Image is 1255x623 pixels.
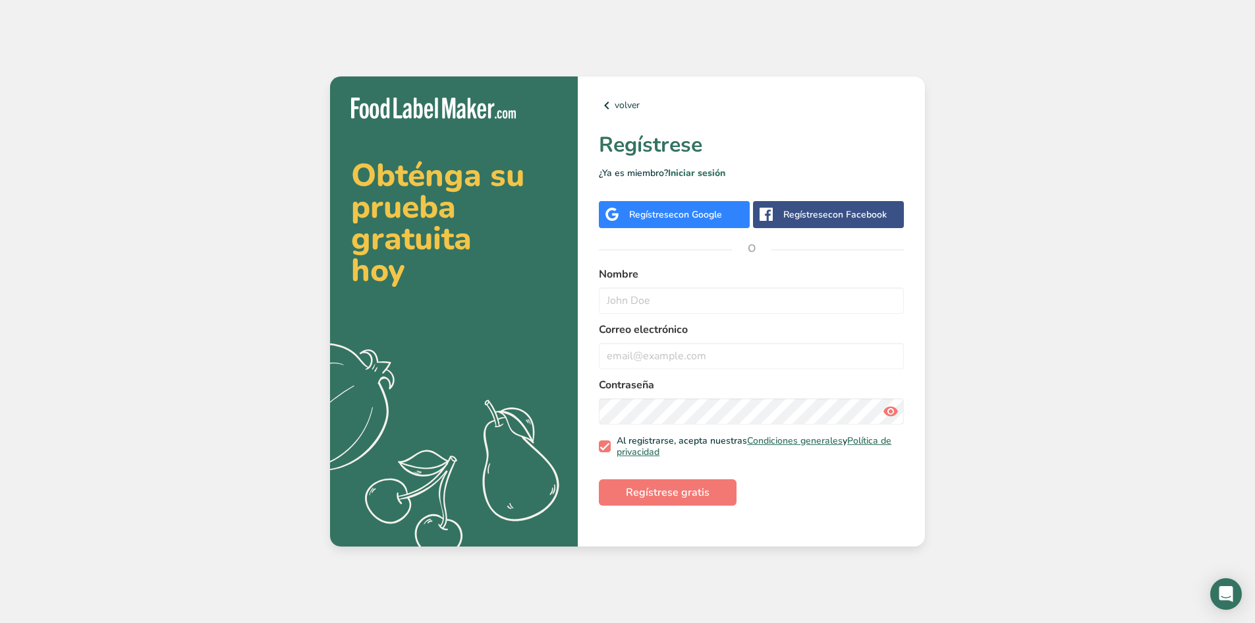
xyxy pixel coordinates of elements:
img: Food Label Maker [351,98,516,119]
div: Regístrese [629,208,722,222]
a: Política de privacidad [617,434,891,459]
button: Regístrese gratis [599,479,737,506]
h2: Obténga su prueba gratuita hoy [351,160,557,286]
label: Contraseña [599,377,904,393]
span: con Facebook [828,208,887,221]
a: volver [599,98,904,113]
p: ¿Ya es miembro? [599,166,904,180]
span: con Google [674,208,722,221]
div: Regístrese [783,208,887,222]
label: Correo electrónico [599,322,904,338]
div: Open Intercom Messenger [1210,578,1242,610]
h1: Regístrese [599,129,904,161]
span: Al registrarse, acepta nuestras y [611,435,899,458]
input: John Doe [599,287,904,314]
a: Iniciar sesión [668,167,725,179]
span: O [732,229,771,268]
a: Condiciones generales [747,434,843,447]
input: email@example.com [599,343,904,369]
label: Nombre [599,266,904,282]
span: Regístrese gratis [626,485,710,500]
